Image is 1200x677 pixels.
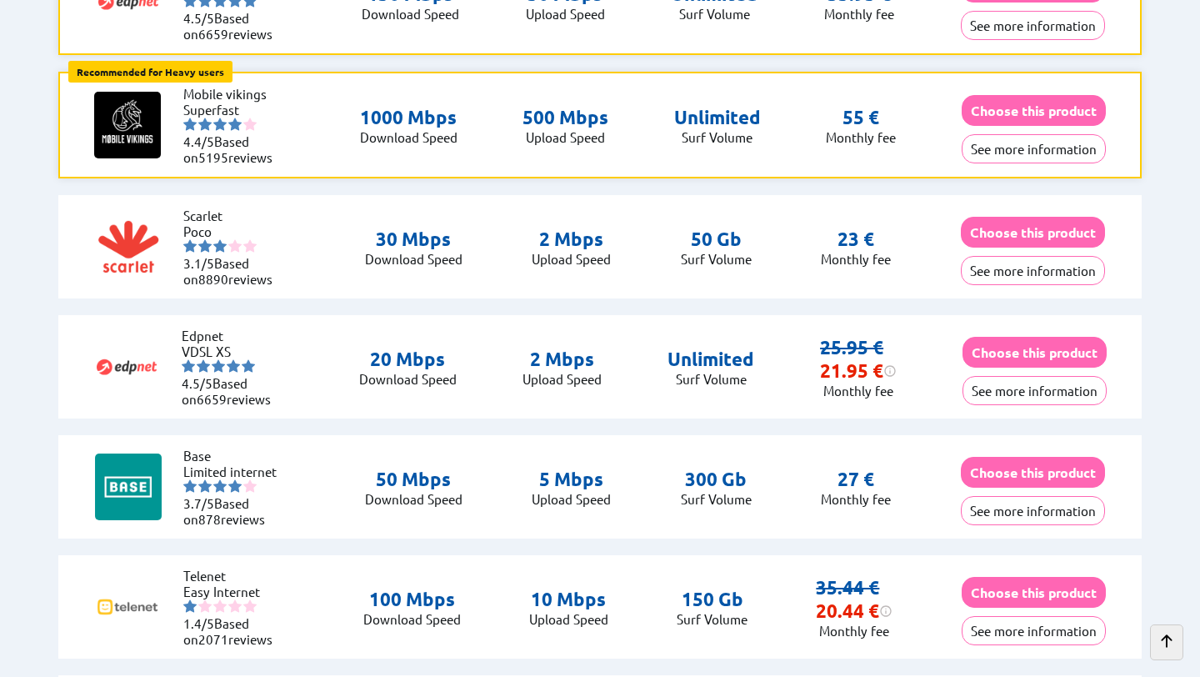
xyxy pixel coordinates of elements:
[213,118,227,131] img: starnr3
[677,588,747,611] p: 150 Gb
[961,503,1105,519] a: See more information
[360,106,457,129] p: 1000 Mbps
[94,92,161,158] img: Logo of Mobile vikings
[532,228,611,251] p: 2 Mbps
[529,588,608,611] p: 10 Mbps
[198,599,212,613] img: starnr2
[962,103,1106,118] a: Choose this product
[360,129,457,145] p: Download Speed
[183,223,283,239] li: Poco
[522,106,608,129] p: 500 Mbps
[183,118,197,131] img: starnr1
[883,364,897,378] img: information
[961,256,1105,285] button: See more information
[182,344,282,359] li: VDSL XS
[681,468,752,491] p: 300 Gb
[522,129,608,145] p: Upload Speed
[821,251,891,267] p: Monthly fee
[183,584,283,599] li: Easy Internet
[198,26,228,42] span: 6659
[228,118,242,131] img: starnr4
[532,251,611,267] p: Upload Speed
[667,348,754,371] p: Unlimited
[183,615,283,647] li: Based on reviews
[961,263,1105,278] a: See more information
[816,599,892,623] div: 20.44 €
[816,623,892,639] p: Monthly fee
[816,576,879,599] s: 35.44 €
[197,391,227,407] span: 6659
[198,479,212,493] img: starnr2
[183,10,283,42] li: Based on reviews
[243,479,257,493] img: starnr5
[961,224,1105,240] a: Choose this product
[198,239,212,253] img: starnr2
[198,118,212,131] img: starnr2
[961,11,1105,40] button: See more information
[243,239,257,253] img: starnr5
[962,383,1107,399] a: See more information
[532,491,611,507] p: Upload Speed
[962,95,1106,126] button: Choose this product
[198,511,221,527] span: 878
[183,495,214,511] span: 3.7/5
[362,6,459,22] p: Download Speed
[183,568,283,584] li: Telenet
[837,228,874,251] p: 23 €
[365,491,462,507] p: Download Speed
[243,599,257,613] img: starnr5
[820,336,883,359] s: 25.95 €
[365,251,462,267] p: Download Speed
[182,359,195,373] img: starnr1
[95,454,162,520] img: Logo of Base
[962,616,1106,645] button: See more information
[183,255,283,287] li: Based on reviews
[837,468,874,491] p: 27 €
[77,65,224,78] b: Recommended for Heavy users
[183,208,283,223] li: Scarlet
[183,239,197,253] img: starnr1
[183,133,214,149] span: 4.4/5
[667,371,754,387] p: Surf Volume
[962,134,1106,163] button: See more information
[228,479,242,493] img: starnr4
[198,149,228,165] span: 5195
[961,18,1105,33] a: See more information
[182,328,282,344] li: Edpnet
[183,615,214,631] span: 1.4/5
[197,359,210,373] img: starnr2
[228,239,242,253] img: starnr4
[363,588,461,611] p: 100 Mbps
[213,239,227,253] img: starnr3
[198,271,228,287] span: 8890
[213,599,227,613] img: starnr3
[182,375,282,407] li: Based on reviews
[961,457,1105,488] button: Choose this product
[674,106,761,129] p: Unlimited
[522,348,602,371] p: 2 Mbps
[365,228,462,251] p: 30 Mbps
[962,141,1106,157] a: See more information
[522,371,602,387] p: Upload Speed
[212,359,225,373] img: starnr3
[359,371,457,387] p: Download Speed
[962,344,1107,360] a: Choose this product
[183,133,283,165] li: Based on reviews
[529,611,608,627] p: Upload Speed
[961,496,1105,525] button: See more information
[182,375,212,391] span: 4.5/5
[95,213,162,280] img: Logo of Scarlet
[183,495,283,527] li: Based on reviews
[359,348,457,371] p: 20 Mbps
[681,251,752,267] p: Surf Volume
[183,479,197,493] img: starnr1
[532,468,611,491] p: 5 Mbps
[962,623,1106,639] a: See more information
[228,599,242,613] img: starnr4
[183,255,214,271] span: 3.1/5
[681,228,752,251] p: 50 Gb
[243,118,257,131] img: starnr5
[183,102,283,118] li: Superfast
[671,6,757,22] p: Surf Volume
[962,584,1106,600] a: Choose this product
